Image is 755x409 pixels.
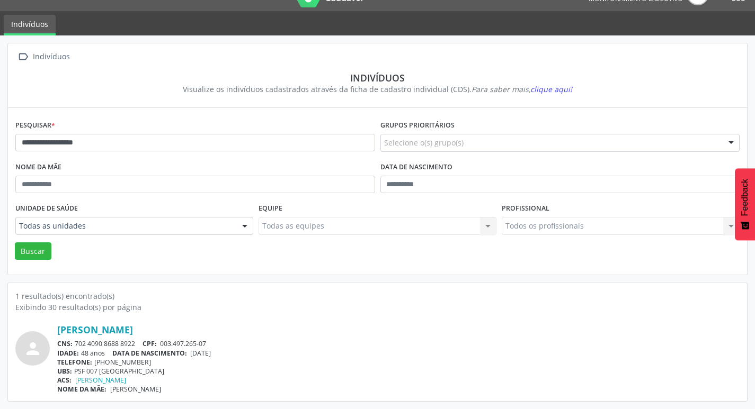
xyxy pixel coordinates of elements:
[57,376,72,385] span: ACS:
[57,367,740,376] div: PSF 007 [GEOGRAPHIC_DATA]
[160,339,206,348] span: 003.497.265-07
[472,84,572,94] i: Para saber mais,
[57,358,740,367] div: [PHONE_NUMBER]
[143,339,157,348] span: CPF:
[15,49,31,65] i: 
[502,201,549,217] label: Profissional
[75,376,126,385] a: [PERSON_NAME]
[57,324,133,335] a: [PERSON_NAME]
[530,84,572,94] span: clique aqui!
[57,349,79,358] span: IDADE:
[15,159,61,176] label: Nome da mãe
[23,339,42,358] i: person
[384,137,464,148] span: Selecione o(s) grupo(s)
[15,290,740,302] div: 1 resultado(s) encontrado(s)
[15,201,78,217] label: Unidade de saúde
[380,159,452,176] label: Data de nascimento
[19,221,232,231] span: Todas as unidades
[15,242,51,260] button: Buscar
[57,339,740,348] div: 702 4090 8688 8922
[4,15,56,35] a: Indivíduos
[23,72,732,84] div: Indivíduos
[57,349,740,358] div: 48 anos
[31,49,72,65] div: Indivíduos
[57,339,73,348] span: CNS:
[740,179,750,216] span: Feedback
[15,117,55,134] label: Pesquisar
[110,385,161,394] span: [PERSON_NAME]
[57,385,106,394] span: NOME DA MÃE:
[259,201,282,217] label: Equipe
[380,117,455,134] label: Grupos prioritários
[15,302,740,313] div: Exibindo 30 resultado(s) por página
[23,84,732,95] div: Visualize os indivíduos cadastrados através da ficha de cadastro individual (CDS).
[190,349,211,358] span: [DATE]
[15,49,72,65] a:  Indivíduos
[735,168,755,240] button: Feedback - Mostrar pesquisa
[112,349,187,358] span: DATA DE NASCIMENTO:
[57,358,92,367] span: TELEFONE:
[57,367,72,376] span: UBS:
